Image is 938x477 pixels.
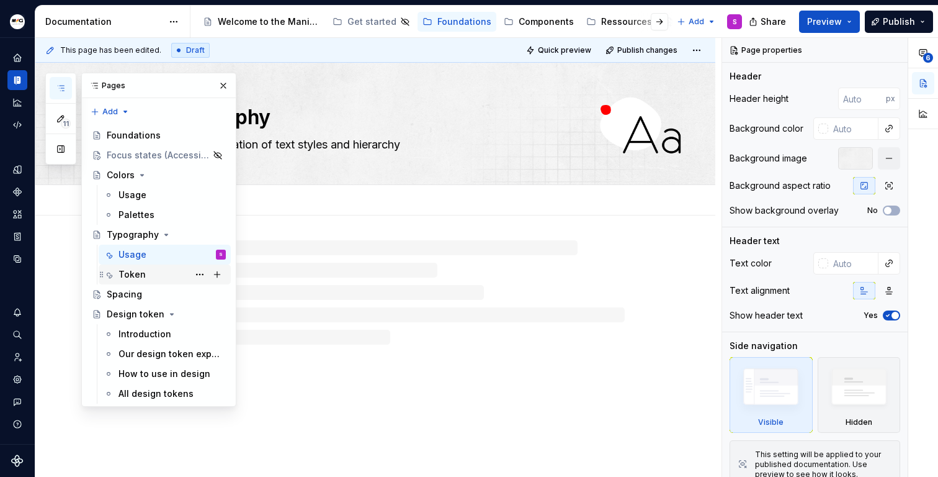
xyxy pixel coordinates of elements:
div: Usage [118,248,146,261]
div: Hidden [846,417,872,427]
a: Design token [87,304,231,324]
span: 6 [923,53,933,63]
a: Our design token explained [99,344,231,364]
div: Text color [730,257,772,270]
a: Palettes [99,205,231,225]
span: This page has been edited. [60,45,161,55]
span: Publish [883,16,915,28]
a: UsageS [99,245,231,265]
a: Welcome to the Manitou and [PERSON_NAME] Design System [198,12,325,32]
button: Share [743,11,794,33]
div: Show background overlay [730,204,839,217]
img: e5cfe62c-2ffb-4aae-a2e8-6f19d60e01f1.png [10,14,25,29]
button: Quick preview [522,42,597,59]
div: Documentation [45,16,163,28]
span: Add [689,17,704,27]
a: Design tokens [7,160,27,179]
div: Colors [107,169,135,181]
span: Draft [186,45,205,55]
div: Components [7,182,27,202]
div: Page tree [87,125,231,404]
div: Usage [118,189,146,201]
div: Foundations [437,16,491,28]
a: Supernova Logo [11,455,24,467]
a: Code automation [7,115,27,135]
button: Search ⌘K [7,325,27,345]
div: Pages [82,73,236,98]
a: Analytics [7,93,27,112]
a: Typography [87,225,231,245]
div: S [219,248,223,261]
span: Add [102,107,118,117]
div: Spacing [107,288,142,301]
div: Design token [107,308,164,320]
div: Introduction [118,328,171,340]
button: Add [87,103,133,120]
div: Background color [730,122,803,135]
span: Quick preview [538,45,591,55]
a: Settings [7,370,27,389]
div: Typography [107,229,159,241]
div: Our design token explained [118,348,221,360]
textarea: Typography [153,102,622,132]
a: Focus states (Accessibility) [87,145,231,165]
div: Header text [730,235,780,247]
div: All design tokens [118,388,194,400]
div: Token [118,268,146,281]
span: 11 [61,119,71,129]
button: Preview [799,11,860,33]
a: Invite team [7,347,27,367]
a: Introduction [99,324,231,344]
a: Foundations [87,125,231,145]
div: Welcome to the Manitou and [PERSON_NAME] Design System [218,16,320,28]
div: Background image [730,152,807,165]
a: Assets [7,204,27,224]
a: Documentation [7,70,27,90]
a: Token [99,265,231,284]
button: Contact support [7,392,27,412]
div: Palettes [118,209,154,221]
span: Share [761,16,786,28]
a: Get started [328,12,415,32]
div: Foundations [107,129,161,142]
div: Side navigation [730,340,798,352]
div: Focus states (Accessibility) [107,149,209,161]
div: Get started [347,16,396,28]
label: No [867,206,878,216]
textarea: Use and application of text styles and hierarchy [153,135,622,155]
input: Auto [828,117,878,140]
a: Components [499,12,579,32]
div: Header height [730,93,788,105]
button: Add [673,13,720,30]
div: Header [730,70,761,83]
div: Visible [758,417,784,427]
a: Spacing [87,284,231,304]
div: Components [519,16,574,28]
div: Show header text [730,309,803,322]
span: Publish changes [617,45,677,55]
a: Usage [99,185,231,205]
p: px [886,94,895,104]
a: All design tokens [99,384,231,404]
div: Text alignment [730,284,790,297]
div: Page tree [198,9,671,34]
input: Auto [828,252,878,275]
button: Publish changes [602,42,683,59]
span: Preview [807,16,842,28]
label: Yes [864,311,878,320]
div: How to use in design [118,368,210,380]
a: Foundations [418,12,496,32]
div: Storybook stories [7,227,27,247]
a: Colors [87,165,231,185]
a: Data sources [7,249,27,269]
div: S [733,17,737,27]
